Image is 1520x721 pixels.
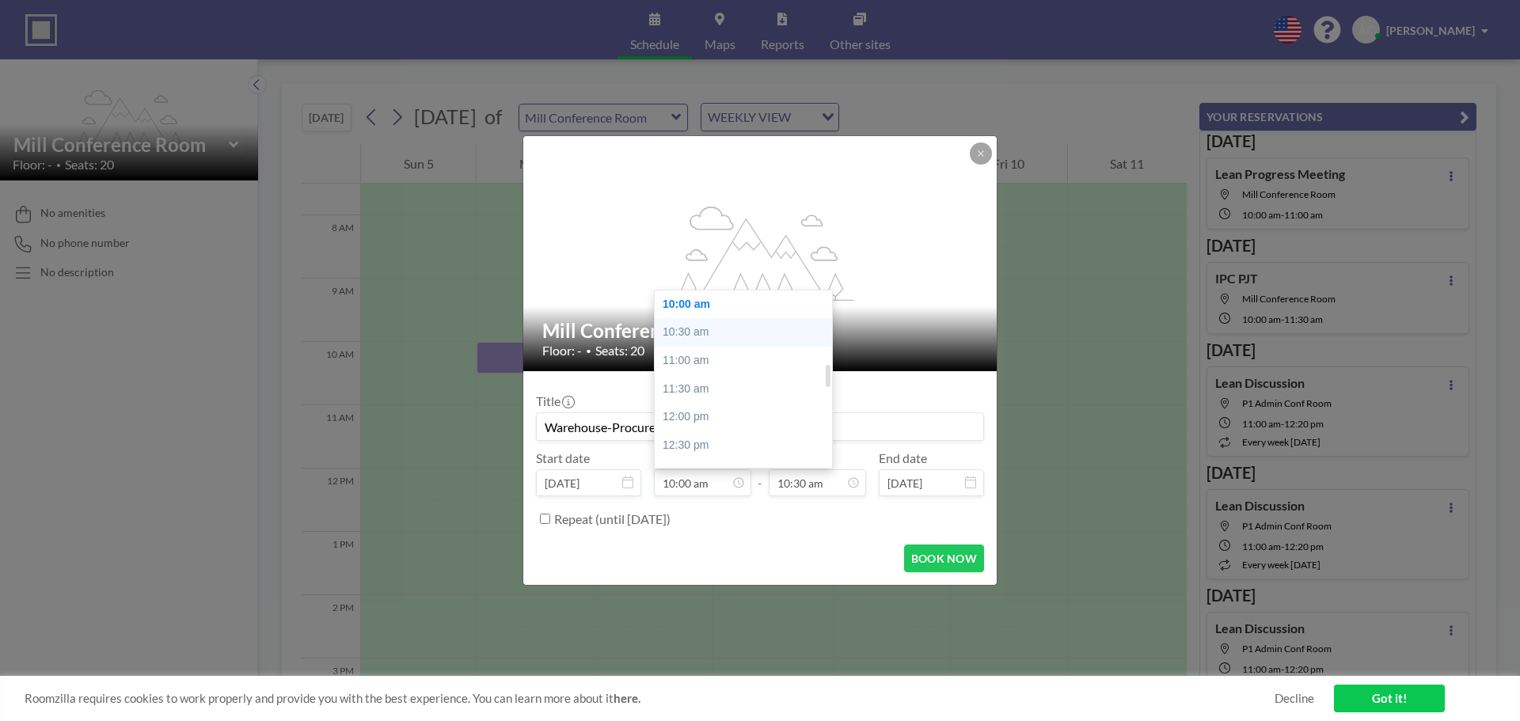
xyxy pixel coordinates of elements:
[655,318,840,347] div: 10:30 am
[536,393,573,409] label: Title
[1334,685,1445,712] a: Got it!
[542,343,582,359] span: Floor: -
[614,691,640,705] a: here.
[542,319,979,343] h2: Mill Conference Room
[25,691,1275,706] span: Roomzilla requires cookies to work properly and provide you with the best experience. You can lea...
[655,403,840,431] div: 12:00 pm
[537,413,983,440] input: Alicia's reservation
[655,459,840,488] div: 01:00 pm
[667,205,854,300] g: flex-grow: 1.2;
[904,545,984,572] button: BOOK NOW
[655,375,840,404] div: 11:30 am
[554,511,671,527] label: Repeat (until [DATE])
[655,290,840,319] div: 10:00 am
[1275,691,1314,706] a: Decline
[586,345,591,357] span: •
[758,456,762,491] span: -
[595,343,644,359] span: Seats: 20
[879,450,927,466] label: End date
[655,431,840,460] div: 12:30 pm
[536,450,590,466] label: Start date
[655,347,840,375] div: 11:00 am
